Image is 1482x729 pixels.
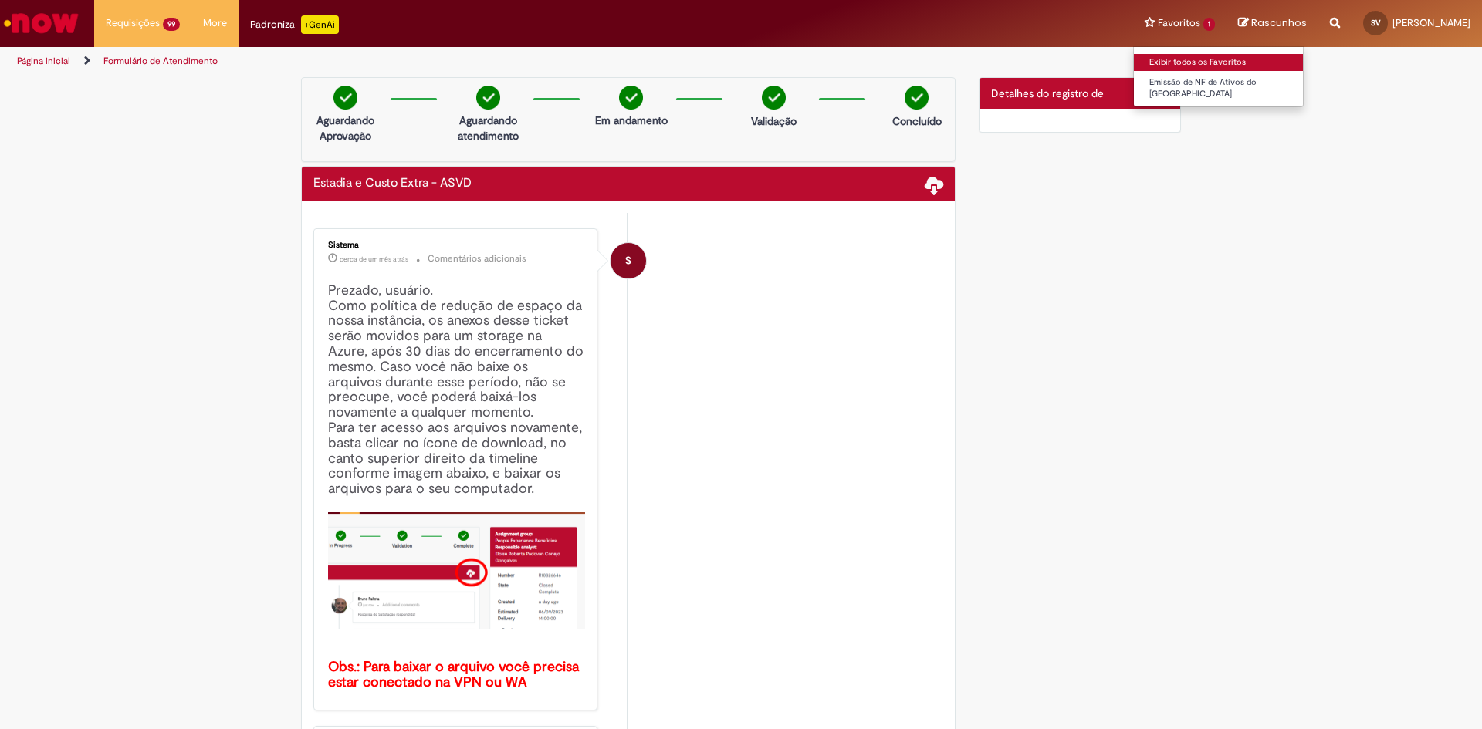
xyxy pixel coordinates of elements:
[103,55,218,67] a: Formulário de Atendimento
[1251,15,1307,30] span: Rascunhos
[2,8,81,39] img: ServiceNow
[328,512,585,629] img: x_mdbda_azure_blob.picture2.png
[625,242,631,279] span: S
[1134,74,1304,103] a: Emissão de NF de Ativos do [GEOGRAPHIC_DATA]
[476,86,500,110] img: check-circle-green.png
[619,86,643,110] img: check-circle-green.png
[1134,54,1304,71] a: Exibir todos os Favoritos
[991,86,1104,100] span: Detalhes do registro de
[12,47,976,76] ul: Trilhas de página
[1203,18,1215,31] span: 1
[333,86,357,110] img: check-circle-green.png
[340,255,408,264] span: cerca de um mês atrás
[301,15,339,34] p: +GenAi
[17,55,70,67] a: Página inicial
[428,252,526,265] small: Comentários adicionais
[1158,15,1200,31] span: Favoritos
[328,241,585,250] div: Sistema
[611,243,646,278] div: System
[451,113,526,143] p: Aguardando atendimento
[892,113,942,129] p: Concluído
[308,113,383,143] p: Aguardando Aprovação
[1133,46,1304,107] ul: Favoritos
[250,15,339,34] div: Padroniza
[313,177,472,191] h2: Estadia e Custo Extra - ASVD Histórico de tíquete
[905,86,929,110] img: check-circle-green.png
[106,15,160,31] span: Requisições
[1392,16,1470,29] span: [PERSON_NAME]
[328,658,583,691] b: Obs.: Para baixar o arquivo você precisa estar conectado na VPN ou WA
[328,283,585,690] h4: Prezado, usuário. Como política de redução de espaço da nossa instância, os anexos desse ticket s...
[1371,18,1381,28] span: SV
[340,255,408,264] time: 30/08/2025 02:31:36
[1238,16,1307,31] a: Rascunhos
[595,113,668,128] p: Em andamento
[163,18,180,31] span: 99
[762,86,786,110] img: check-circle-green.png
[203,15,227,31] span: More
[751,113,797,129] p: Validação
